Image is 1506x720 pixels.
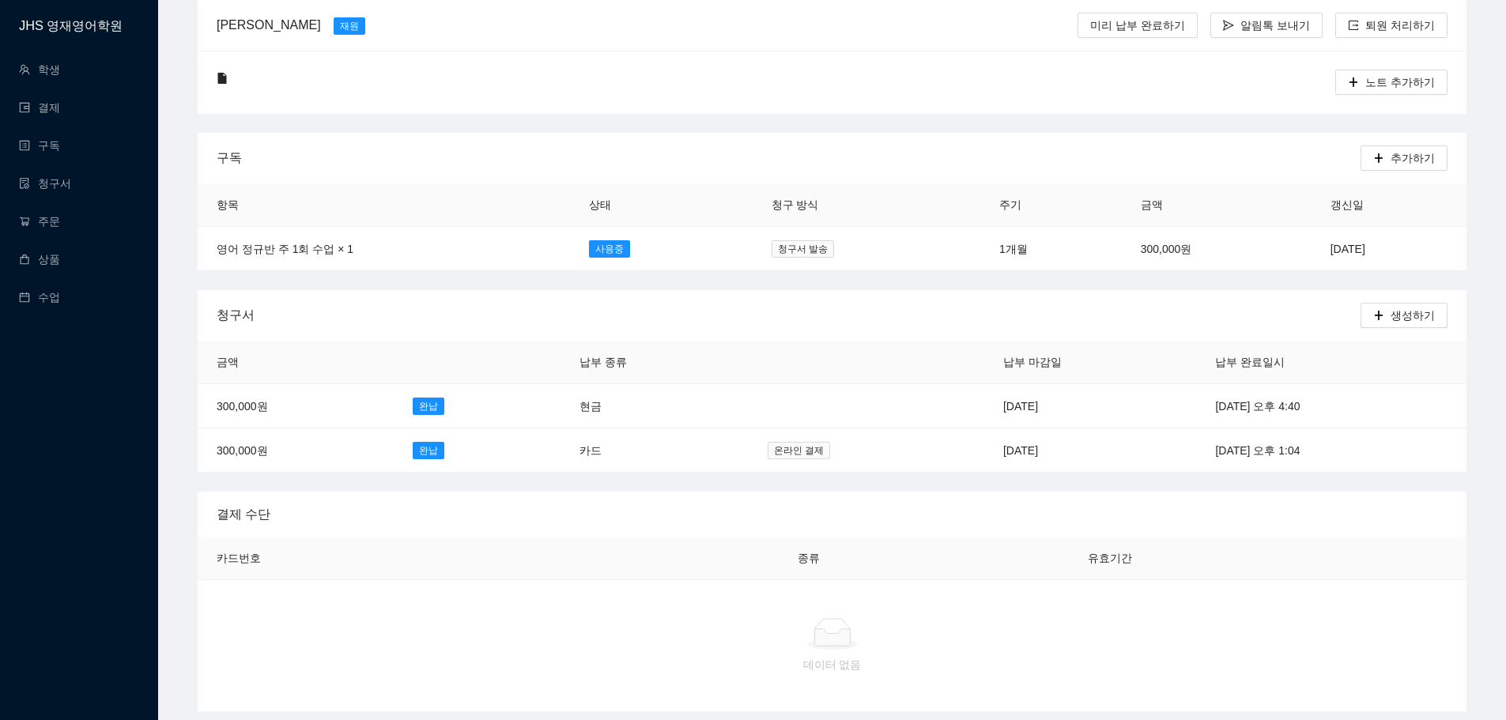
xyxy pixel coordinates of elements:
a: file-done청구서 [19,177,71,190]
span: 생성하기 [1391,307,1435,324]
th: 금액 [1122,183,1312,227]
span: 알림톡 보내기 [1240,17,1310,34]
a: shopping-cart주문 [19,215,60,228]
span: 퇴원 처리하기 [1365,17,1435,34]
button: send알림톡 보내기 [1210,13,1323,38]
td: [DATE] [984,384,1196,428]
td: [DATE] 오후 4:40 [1196,384,1466,428]
span: plus [1373,153,1384,165]
button: plus생성하기 [1361,303,1447,328]
div: 청구서 [217,292,1361,337]
button: plus노트 추가하기 [1335,70,1447,95]
td: 300,000원 [198,384,394,428]
th: 상태 [570,183,752,227]
td: 영어 정규반 주 1회 수업 × 1 [198,227,570,271]
div: 구독 [217,135,1361,180]
th: 납부 마감일 [984,341,1196,384]
div: 결제 수단 [217,492,1447,537]
span: 완납 [413,442,444,459]
th: 납부 완료일시 [1196,341,1466,384]
a: shopping상품 [19,253,60,266]
td: [DATE] [984,428,1196,473]
button: plus추가하기 [1361,145,1447,171]
td: 카드 [561,428,749,473]
button: 미리 납부 완료하기 [1078,13,1198,38]
span: 미리 납부 완료하기 [1090,17,1185,34]
span: file [217,73,228,84]
span: 재원 [334,17,365,35]
span: 온라인 결제 [768,442,830,459]
a: calendar수업 [19,291,60,303]
span: 추가하기 [1391,149,1435,167]
span: 청구서 발송 [772,240,834,258]
td: [DATE] 오후 1:04 [1196,428,1466,473]
th: 갱신일 [1312,183,1466,227]
td: 300,000원 [198,428,394,473]
td: 300,000원 [1122,227,1312,271]
span: 노트 추가하기 [1365,74,1435,91]
td: [DATE] [1312,227,1466,271]
th: 카드번호 [198,537,595,580]
span: plus [1348,77,1359,89]
th: 종류 [779,537,1069,580]
a: wallet결제 [19,101,60,114]
th: 항목 [198,183,570,227]
a: team학생 [19,63,60,76]
td: 현금 [561,384,749,428]
div: 데이터 없음 [217,656,1447,673]
span: send [1223,20,1234,32]
a: profile구독 [19,139,60,152]
td: 1개월 [980,227,1122,271]
span: 완납 [413,398,444,415]
th: 유효기간 [1069,537,1466,580]
span: export [1348,20,1359,32]
th: 청구 방식 [753,183,981,227]
span: plus [1373,310,1384,322]
span: 사용중 [589,240,630,258]
th: 납부 종류 [561,341,749,384]
th: 주기 [980,183,1122,227]
th: 금액 [198,341,394,384]
button: export퇴원 처리하기 [1335,13,1447,38]
div: [PERSON_NAME] [210,15,327,35]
